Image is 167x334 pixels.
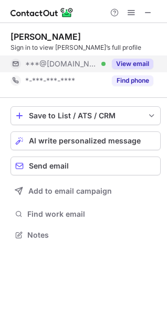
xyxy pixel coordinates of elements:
img: ContactOut v5.3.10 [11,6,74,19]
button: Notes [11,228,161,242]
div: [PERSON_NAME] [11,31,81,42]
button: Reveal Button [112,59,153,69]
div: Sign in to view [PERSON_NAME]’s full profile [11,43,161,52]
button: save-profile-one-click [11,106,161,125]
span: Find work email [27,209,156,219]
button: Add to email campaign [11,182,161,201]
button: Send email [11,157,161,175]
span: Send email [29,162,69,170]
span: Notes [27,230,156,240]
span: Add to email campaign [28,187,112,195]
span: ***@[DOMAIN_NAME] [25,59,98,69]
button: AI write personalized message [11,131,161,150]
button: Find work email [11,207,161,221]
div: Save to List / ATS / CRM [29,112,142,120]
button: Reveal Button [112,75,153,86]
span: AI write personalized message [29,137,141,145]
